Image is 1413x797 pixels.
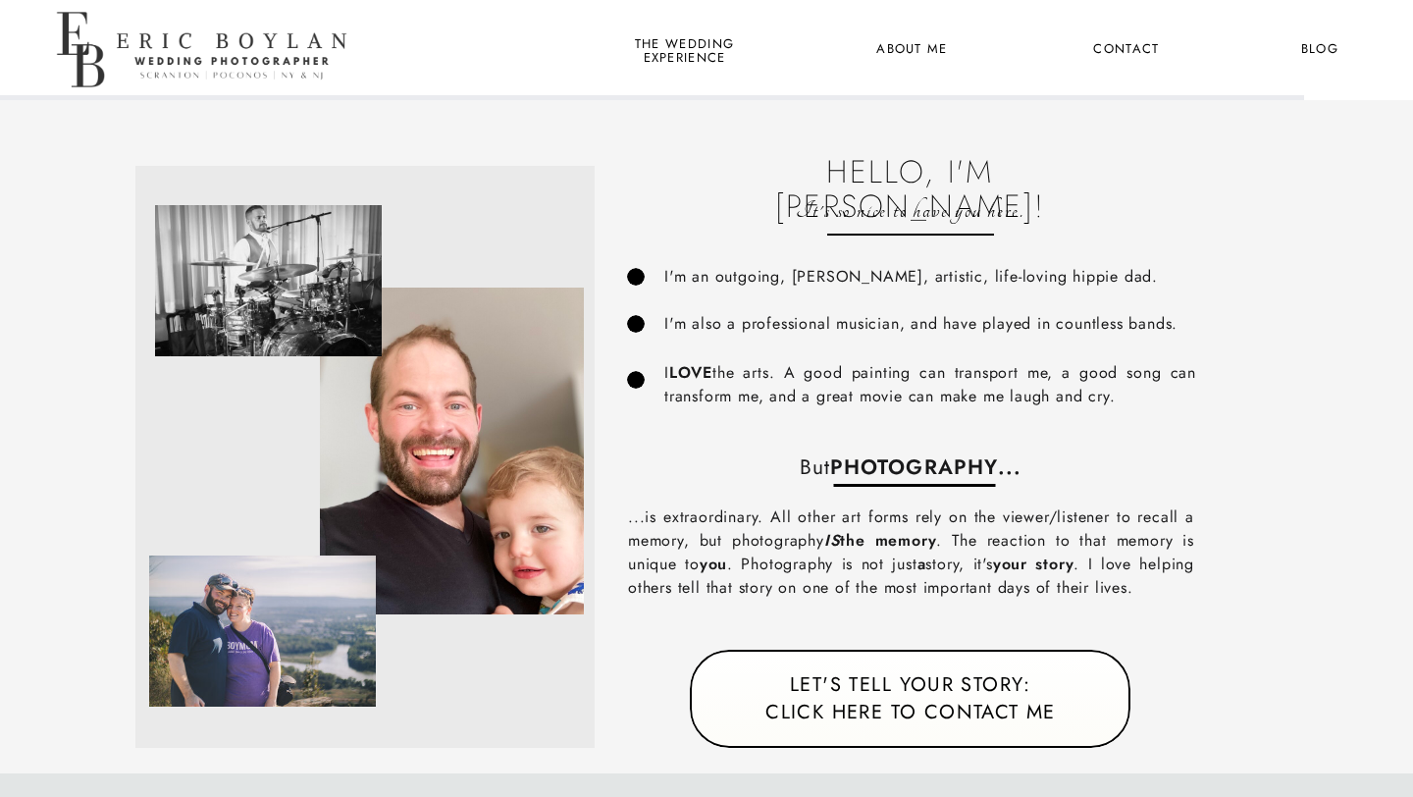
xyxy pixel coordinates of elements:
b: the memory [824,529,937,552]
p: I the arts. A good painting can transport me, a good song can transform me, and a great movie can... [664,361,1196,408]
b: a [917,553,926,575]
i: IS [824,529,841,552]
nav: Let's tell your story: Click here to Contact me [744,671,1077,727]
p: I'm an outgoing, [PERSON_NAME], artistic, life-loving hippie dad. [664,265,1284,288]
p: ... [635,452,1186,476]
a: Blog [1283,37,1356,63]
a: Let's tell your story:Click here to Contact me [744,671,1077,727]
b: PHOTOGRAPHY [830,452,998,482]
b: your story [993,553,1074,575]
b: LOVE [669,361,712,384]
p: It's so nice to have you here. [774,196,1046,227]
span: But [800,452,830,482]
a: About Me [864,37,960,63]
h1: Hello, I'm [PERSON_NAME]! [774,155,1046,186]
p: I'm also a professional musician, and have played in countless bands. [664,312,1202,337]
a: the wedding experience [631,37,738,63]
b: you [700,553,727,575]
p: ...is extraordinary. All other art forms rely on the viewer/listener to recall a memory, but phot... [628,505,1194,606]
a: Contact [1090,37,1163,63]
